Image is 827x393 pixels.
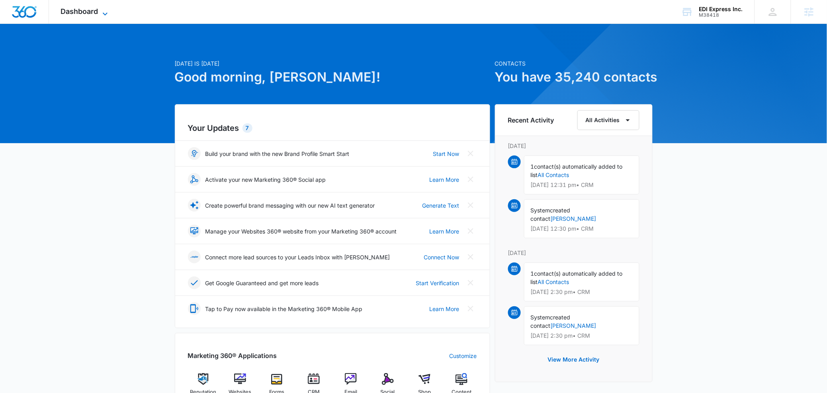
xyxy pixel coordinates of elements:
button: Close [464,302,477,315]
a: All Contacts [538,278,569,285]
a: Learn More [430,175,459,184]
div: account name [699,6,743,12]
p: [DATE] 12:31 pm • CRM [531,182,633,188]
p: [DATE] 2:30 pm • CRM [531,289,633,295]
span: created contact [531,207,571,222]
p: Contacts [495,59,653,68]
span: created contact [531,314,571,329]
a: Start Verification [416,279,459,287]
p: Manage your Websites 360® website from your Marketing 360® account [205,227,397,235]
h2: Marketing 360® Applications [188,351,277,360]
a: [PERSON_NAME] [551,322,596,329]
p: Connect more lead sources to your Leads Inbox with [PERSON_NAME] [205,253,390,261]
h1: Good morning, [PERSON_NAME]! [175,68,490,87]
p: Tap to Pay now available in the Marketing 360® Mobile App [205,305,363,313]
a: [PERSON_NAME] [551,215,596,222]
button: Close [464,276,477,289]
span: Dashboard [61,7,98,16]
a: Generate Text [422,201,459,210]
h1: You have 35,240 contacts [495,68,653,87]
p: [DATE] [508,142,639,150]
a: Learn More [430,305,459,313]
p: [DATE] 12:30 pm • CRM [531,226,633,232]
span: System [531,314,550,321]
button: View More Activity [540,350,608,369]
button: Close [464,199,477,212]
button: Close [464,173,477,186]
p: Build your brand with the new Brand Profile Smart Start [205,150,350,158]
p: Activate your new Marketing 360® Social app [205,175,326,184]
p: [DATE] is [DATE] [175,59,490,68]
div: account id [699,12,743,18]
div: 7 [242,123,252,133]
p: [DATE] 2:30 pm • CRM [531,333,633,339]
button: Close [464,147,477,160]
button: Close [464,251,477,263]
p: [DATE] [508,249,639,257]
span: contact(s) automatically added to list [531,270,623,285]
span: 1 [531,270,534,277]
a: Customize [450,352,477,360]
a: Learn More [430,227,459,235]
p: Get Google Guaranteed and get more leads [205,279,319,287]
h2: Your Updates [188,122,477,134]
a: Connect Now [424,253,459,261]
h6: Recent Activity [508,115,554,125]
span: contact(s) automatically added to list [531,163,623,178]
span: System [531,207,550,214]
button: All Activities [577,110,639,130]
span: 1 [531,163,534,170]
a: Start Now [433,150,459,158]
p: Create powerful brand messaging with our new AI text generator [205,201,375,210]
button: Close [464,225,477,237]
a: All Contacts [538,171,569,178]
